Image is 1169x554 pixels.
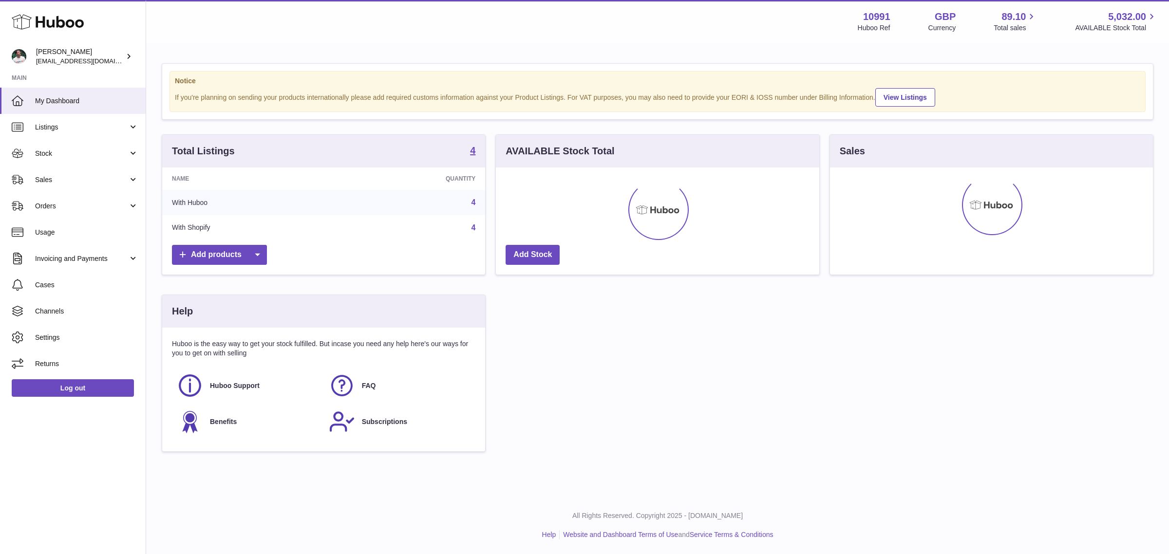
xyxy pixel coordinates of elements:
[1001,10,1026,23] span: 89.10
[362,381,376,390] span: FAQ
[362,417,407,426] span: Subscriptions
[470,146,475,155] strong: 4
[563,531,678,538] a: Website and Dashboard Terms of Use
[177,372,319,399] a: Huboo Support
[471,223,475,232] a: 4
[506,245,560,265] a: Add Stock
[470,146,475,157] a: 4
[542,531,556,538] a: Help
[35,280,138,290] span: Cases
[35,149,128,158] span: Stock
[1075,10,1157,33] a: 5,032.00 AVAILABLE Stock Total
[172,305,193,318] h3: Help
[337,167,486,190] th: Quantity
[172,339,475,358] p: Huboo is the easy way to get your stock fulfilled. But incase you need any help here's our ways f...
[36,57,143,65] span: [EMAIL_ADDRESS][DOMAIN_NAME]
[12,379,134,397] a: Log out
[35,123,128,132] span: Listings
[210,381,260,390] span: Huboo Support
[1075,23,1157,33] span: AVAILABLE Stock Total
[994,23,1037,33] span: Total sales
[36,47,124,66] div: [PERSON_NAME]
[471,198,475,206] a: 4
[35,254,128,263] span: Invoicing and Payments
[35,333,138,342] span: Settings
[35,228,138,237] span: Usage
[172,145,235,158] h3: Total Listings
[162,215,337,240] td: With Shopify
[560,530,773,539] li: and
[12,49,26,64] img: internalAdmin-10991@internal.huboo.com
[175,76,1140,86] strong: Notice
[175,87,1140,107] div: If you're planning on sending your products internationally please add required customs informati...
[1108,10,1146,23] span: 5,032.00
[506,145,614,158] h3: AVAILABLE Stock Total
[35,96,138,106] span: My Dashboard
[994,10,1037,33] a: 89.10 Total sales
[35,202,128,211] span: Orders
[858,23,890,33] div: Huboo Ref
[35,175,128,185] span: Sales
[690,531,773,538] a: Service Terms & Conditions
[210,417,237,426] span: Benefits
[935,10,956,23] strong: GBP
[928,23,956,33] div: Currency
[329,408,471,435] a: Subscriptions
[154,511,1161,520] p: All Rights Reserved. Copyright 2025 - [DOMAIN_NAME]
[840,145,865,158] h3: Sales
[162,190,337,215] td: With Huboo
[863,10,890,23] strong: 10991
[172,245,267,265] a: Add products
[329,372,471,399] a: FAQ
[177,408,319,435] a: Benefits
[875,88,935,107] a: View Listings
[162,167,337,190] th: Name
[35,307,138,316] span: Channels
[35,359,138,369] span: Returns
